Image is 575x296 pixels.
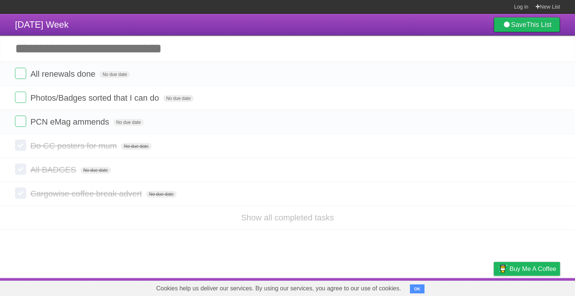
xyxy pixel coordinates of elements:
[513,280,560,294] a: Suggest a feature
[30,141,119,150] span: Do CC posters for mum
[484,280,503,294] a: Privacy
[459,280,475,294] a: Terms
[113,119,144,126] span: No due date
[15,116,26,127] label: Done
[15,187,26,199] label: Done
[526,21,551,28] b: This List
[30,69,97,79] span: All renewals done
[410,284,425,293] button: OK
[30,165,78,174] span: All BADGES
[241,213,334,222] a: Show all completed tasks
[149,281,408,296] span: Cookies help us deliver our services. By using our services, you agree to our use of cookies.
[163,95,194,102] span: No due date
[394,280,410,294] a: About
[146,191,176,198] span: No due date
[30,117,111,126] span: PCN eMag ammends
[15,19,69,30] span: [DATE] Week
[121,143,151,150] span: No due date
[100,71,130,78] span: No due date
[494,262,560,276] a: Buy me a coffee
[30,189,144,198] span: Cargowise coffee break advert
[30,93,161,103] span: Photos/Badges sorted that I can do
[419,280,449,294] a: Developers
[15,92,26,103] label: Done
[15,68,26,79] label: Done
[80,167,111,174] span: No due date
[15,164,26,175] label: Done
[498,262,508,275] img: Buy me a coffee
[15,140,26,151] label: Done
[494,17,560,32] a: SaveThis List
[509,262,556,275] span: Buy me a coffee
